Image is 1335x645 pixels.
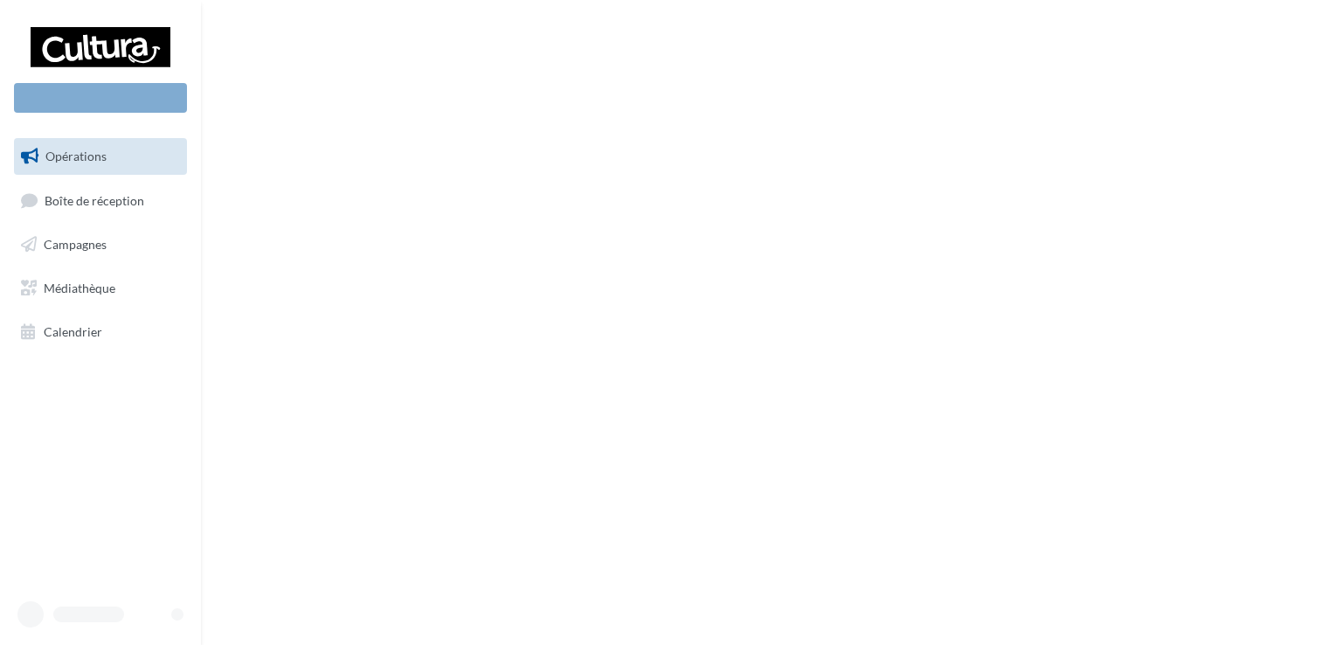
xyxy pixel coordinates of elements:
span: Campagnes [44,237,107,252]
div: Nouvelle campagne [14,83,187,113]
a: Médiathèque [10,270,190,307]
span: Médiathèque [44,281,115,295]
span: Boîte de réception [45,192,144,207]
span: Calendrier [44,323,102,338]
a: Opérations [10,138,190,175]
a: Calendrier [10,314,190,350]
a: Campagnes [10,226,190,263]
a: Boîte de réception [10,182,190,219]
span: Opérations [45,149,107,163]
